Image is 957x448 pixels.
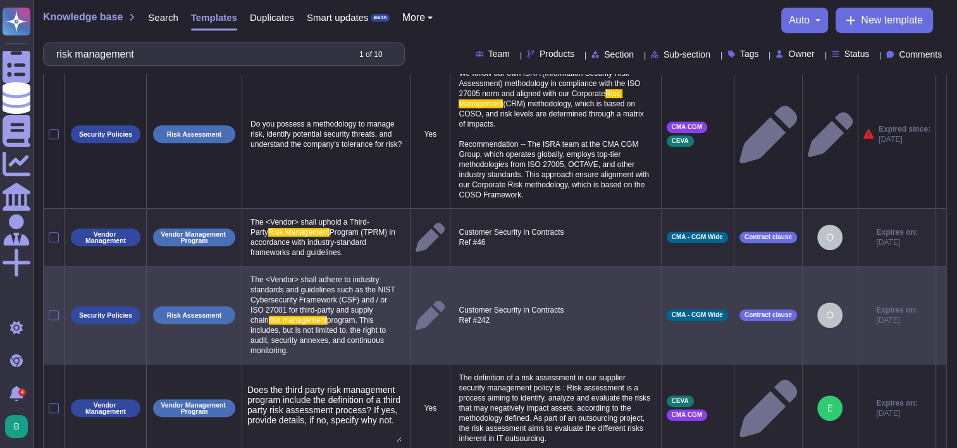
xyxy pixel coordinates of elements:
[664,50,710,59] span: Sub-section
[455,224,655,251] p: Customer Security in Contracts Ref #46
[79,312,132,319] p: Security Policies
[672,398,689,404] span: CEVA
[876,227,917,237] span: Expires on:
[371,14,389,22] div: BETA
[672,312,723,318] span: CMA - CGM Wide
[672,124,703,130] span: CMA CGM
[459,89,622,108] span: Risk Management
[359,51,383,58] div: 1 of 10
[459,99,651,199] span: (CRM) methodology, which is based on COSO, and risk levels are determined through a matrix of imp...
[402,13,433,23] button: More
[817,302,843,328] img: user
[416,403,445,413] p: Yes
[876,398,917,408] span: Expires on:
[75,231,136,244] p: Vendor Management
[861,15,923,25] span: New template
[250,228,397,257] span: Program (TPRM) in accordance with industry-standard frameworks and guidelines.
[455,302,655,328] p: Customer Security in Contracts Ref #242
[250,13,294,22] span: Duplicates
[817,395,843,421] img: user
[157,231,231,244] p: Vendor Management Program
[488,49,510,58] span: Team
[744,234,792,240] span: Contract clause
[459,69,642,98] span: We follow our own ISRA (Information Security Risk Assessment) methodology in compliance with the ...
[43,12,123,22] span: Knowledge base
[876,305,917,315] span: Expires on:
[879,134,930,144] span: [DATE]
[672,234,723,240] span: CMA - CGM Wide
[540,49,574,58] span: Products
[744,312,792,318] span: Contract clause
[268,228,330,237] span: Risk Management
[788,49,814,58] span: Owner
[789,15,820,25] button: auto
[75,402,136,415] p: Vendor Management
[455,370,655,447] p: The definition of a risk assessment in our supplier security management policy is : Risk assessme...
[899,50,942,59] span: Comments
[876,408,917,418] span: [DATE]
[789,15,810,25] span: auto
[3,413,37,440] button: user
[604,50,634,59] span: Section
[167,131,222,138] p: Risk Assessment
[836,8,933,33] button: New template
[844,49,870,58] span: Status
[79,131,132,138] p: Security Policies
[191,13,237,22] span: Templates
[247,385,402,442] textarea: Does the third party risk management program include the definition of a third party risk assessm...
[157,402,231,415] p: Vendor Management Program
[672,412,703,418] span: CMA CGM
[250,316,388,355] span: program. This includes, but is not limited to, the right to audit, security annexes, and continuo...
[50,43,348,65] input: Search by keywords
[18,389,26,396] div: 4
[402,13,425,23] span: More
[5,415,28,438] img: user
[672,138,689,144] span: CEVA
[269,316,327,325] span: risk management
[876,237,917,247] span: [DATE]
[879,124,930,134] span: Expired since:
[250,275,397,325] span: The <Vendor> shall adhere to industry standards and guidelines such as the NIST Cybersecurity Fra...
[876,315,917,325] span: [DATE]
[250,218,369,237] span: The <Vendor> shall uphold a Third-Party
[167,312,222,319] p: Risk Assessment
[247,116,405,152] p: Do you possess a methodology to manage risk, identify potential security threats, and understand ...
[148,13,178,22] span: Search
[416,129,445,139] p: Yes
[307,13,369,22] span: Smart updates
[740,49,759,58] span: Tags
[817,225,843,250] img: user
